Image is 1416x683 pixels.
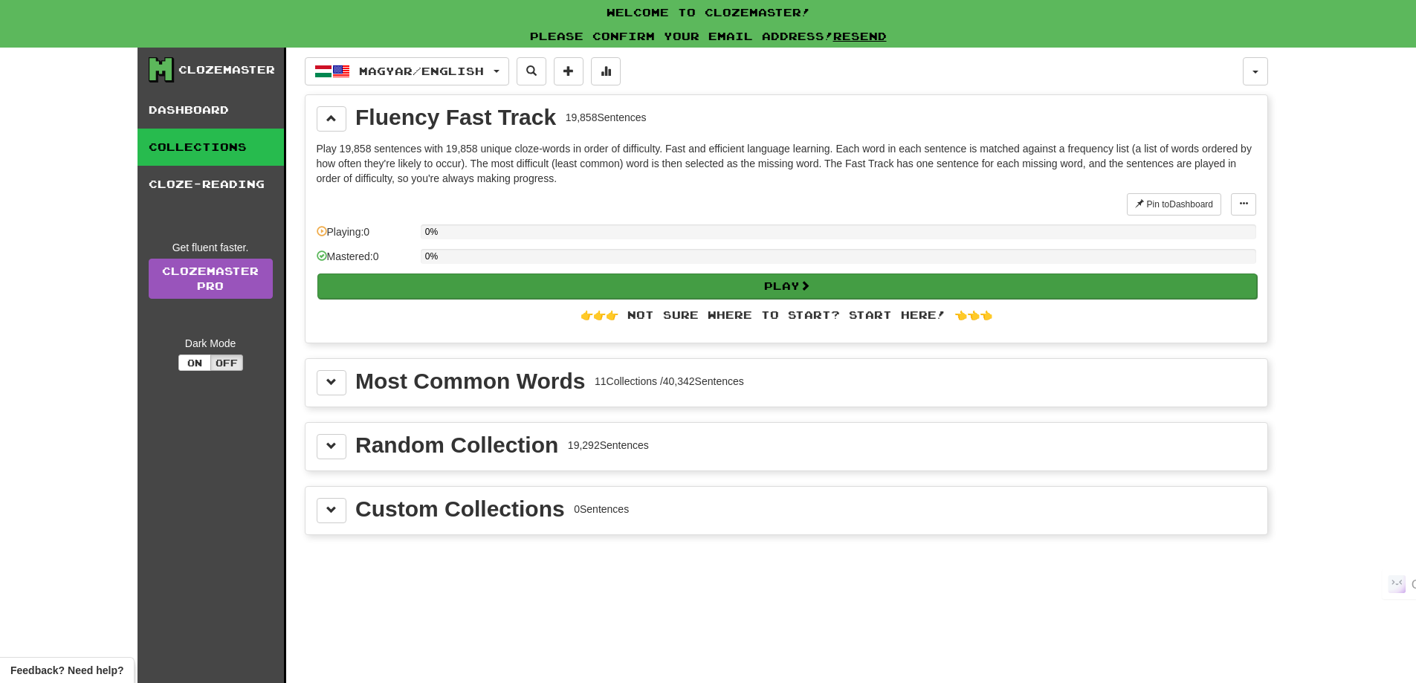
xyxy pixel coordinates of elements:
div: Mastered: 0 [317,249,413,273]
p: Play 19,858 sentences with 19,858 unique cloze-words in order of difficulty. Fast and efficient l... [317,141,1256,186]
a: Resend [833,30,887,42]
div: Random Collection [355,434,558,456]
a: Dashboard [138,91,284,129]
button: Pin toDashboard [1127,193,1221,216]
div: Most Common Words [355,370,585,392]
a: ClozemasterPro [149,259,273,299]
div: 19,292 Sentences [568,438,649,453]
a: Collections [138,129,284,166]
div: Dark Mode [149,336,273,351]
div: 19,858 Sentences [566,110,647,125]
button: More stats [591,57,621,85]
div: Custom Collections [355,498,565,520]
span: Open feedback widget [10,663,123,678]
button: Magyar/English [305,57,509,85]
div: 0 Sentences [574,502,629,517]
a: Cloze-Reading [138,166,284,203]
div: Fluency Fast Track [355,106,556,129]
div: Clozemaster [178,62,275,77]
div: Get fluent faster. [149,240,273,255]
div: Playing: 0 [317,224,413,249]
button: Search sentences [517,57,546,85]
div: 👉👉👉 Not sure where to start? Start here! 👈👈👈 [317,308,1256,323]
button: Play [317,273,1257,299]
button: Off [210,355,243,371]
button: Add sentence to collection [554,57,583,85]
span: Magyar / English [359,65,484,77]
div: 11 Collections / 40,342 Sentences [595,374,744,389]
button: On [178,355,211,371]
